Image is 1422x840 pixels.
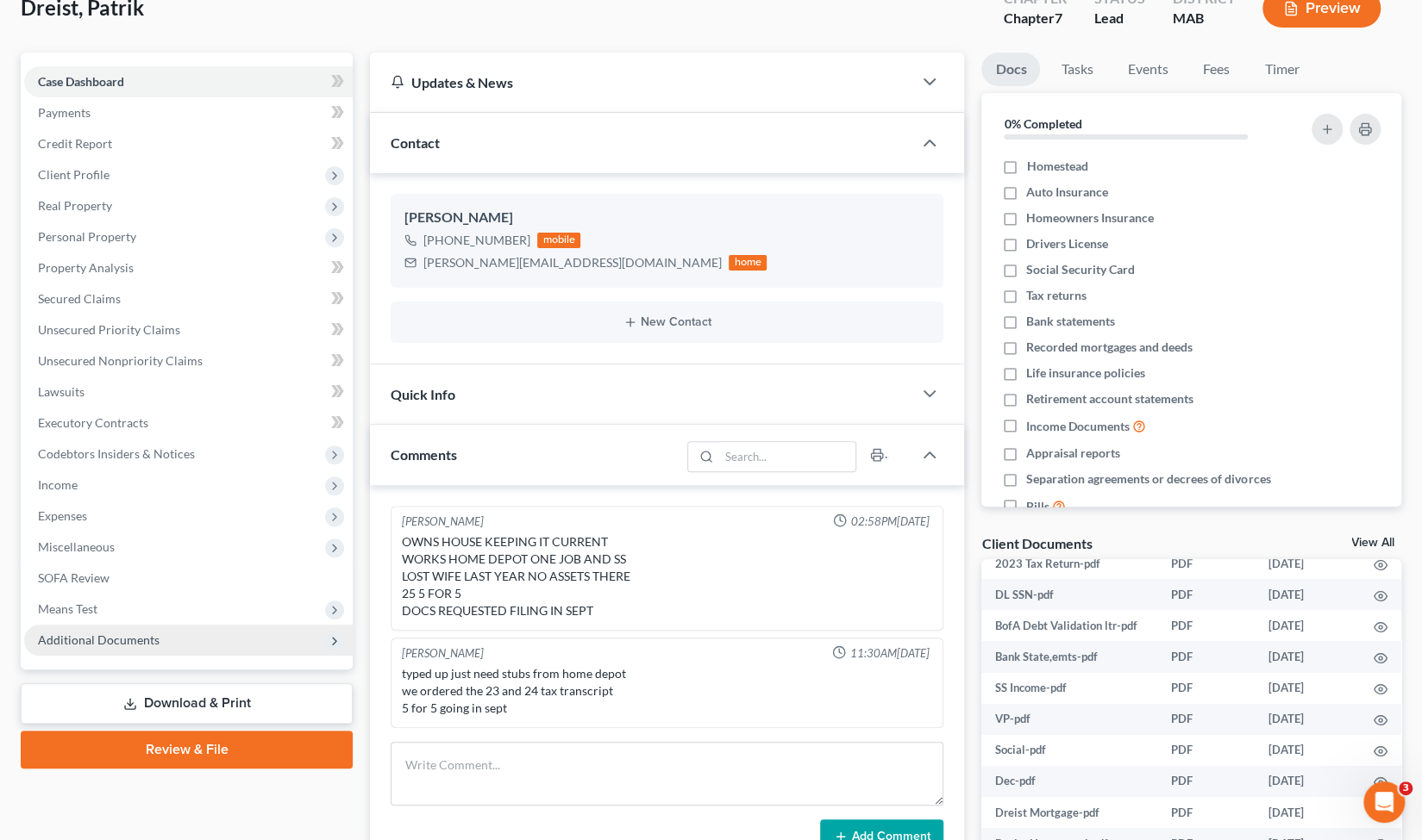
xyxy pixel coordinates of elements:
div: Lead [1094,9,1145,28]
td: [DATE] [1255,797,1360,828]
strong: 0% Completed [1004,116,1081,131]
td: Social-pdf [981,735,1157,766]
span: Bills [1026,498,1049,515]
td: SS Income-pdf [981,673,1157,704]
div: mobile [537,233,580,248]
td: Dec-pdf [981,766,1157,797]
span: Means Test [38,601,97,616]
div: [PERSON_NAME][EMAIL_ADDRESS][DOMAIN_NAME] [423,254,722,271]
a: Review & File [21,731,353,768]
a: Docs [981,53,1040,86]
span: Life insurance policies [1026,364,1145,382]
span: 7 [1055,9,1062,26]
span: Separation agreements or decrees of divorces [1026,470,1270,488]
span: 11:30AM[DATE] [849,645,929,662]
td: PDF [1157,641,1255,672]
span: Case Dashboard [38,74,124,89]
a: Property Analysis [24,252,353,283]
td: PDF [1157,610,1255,641]
a: Secured Claims [24,283,353,314]
span: Social Security Card [1026,261,1135,278]
td: PDF [1157,735,1255,766]
a: Case Dashboard [24,66,353,97]
td: PDF [1157,704,1255,735]
a: Unsecured Priority Claims [24,314,353,345]
input: Search... [719,442,856,471]
span: Recorded mortgages and deeds [1026,339,1193,356]
td: 2023 Tax Return-pdf [981,548,1157,579]
span: Additional Documents [38,632,160,647]
td: PDF [1157,673,1255,704]
td: PDF [1157,548,1255,579]
td: PDF [1157,766,1255,797]
span: Drivers License [1026,235,1108,252]
a: Executory Contracts [24,408,353,439]
a: Tasks [1047,53,1106,86]
span: Codebtors Insiders & Notices [38,446,195,461]
iframe: Intercom live chat [1363,781,1405,823]
td: [DATE] [1255,766,1360,797]
button: New Contact [404,315,930,329]
div: Updates & News [391,73,892,91]
td: [DATE] [1255,610,1360,641]
span: Unsecured Priority Claims [38,322,180,337]
a: Fees [1188,53,1243,86]
td: DL SSN-pdf [981,579,1157,610]
a: Timer [1250,53,1312,86]
div: Client Documents [981,534,1092,552]
td: BofA Debt Validation ltr-pdf [981,610,1157,641]
div: [PERSON_NAME] [402,645,484,662]
span: Income [38,477,78,492]
span: Income Documents [1026,418,1130,435]
div: MAB [1173,9,1235,28]
a: SOFA Review [24,563,353,594]
div: OWNS HOUSE KEEPING IT CURRENT WORKS HOME DEPOT ONE JOB AND SS LOST WIFE LAST YEAR NO ASSETS THERE... [402,533,932,619]
span: Appraisal reports [1026,445,1120,462]
span: Secured Claims [38,291,121,306]
span: Bank statements [1026,313,1115,330]
span: SOFA Review [38,570,110,585]
span: Homeowners Insurance [1026,209,1154,227]
a: Lawsuits [24,376,353,408]
div: [PHONE_NUMBER] [423,232,530,249]
div: home [729,255,767,271]
span: Auto Insurance [1026,184,1108,201]
span: Retirement account statements [1026,390,1193,408]
a: Credit Report [24,128,353,159]
td: [DATE] [1255,548,1360,579]
a: Download & Print [21,683,353,724]
span: Tax returns [1026,287,1087,304]
a: Unsecured Nonpriority Claims [24,345,353,376]
td: Dreist Mortgage-pdf [981,797,1157,828]
td: PDF [1157,579,1255,610]
a: Payments [24,97,353,128]
td: PDF [1157,797,1255,828]
td: [DATE] [1255,673,1360,704]
span: Credit Report [38,136,112,151]
span: Executory Contracts [38,415,148,430]
span: Property Analysis [38,260,134,275]
td: [DATE] [1255,579,1360,610]
a: View All [1351,537,1394,549]
div: typed up just need stubs from home depot we ordered the 23 and 24 tax transcript 5 for 5 going in... [402,665,932,717]
span: Expenses [38,508,87,523]
span: 3 [1399,781,1413,795]
td: [DATE] [1255,735,1360,766]
span: Lawsuits [38,384,85,399]
td: [DATE] [1255,704,1360,735]
span: Client Profile [38,167,110,182]
span: Homestead [1026,158,1087,175]
span: Quick Info [391,386,455,402]
td: Bank State,emts-pdf [981,641,1157,672]
div: Chapter [1004,9,1067,28]
div: [PERSON_NAME] [404,208,930,228]
span: Payments [38,105,91,120]
td: VP-pdf [981,704,1157,735]
span: 02:58PM[DATE] [850,513,929,530]
span: Comments [391,446,457,463]
span: Miscellaneous [38,539,115,554]
span: Personal Property [38,229,136,244]
span: Real Property [38,198,112,213]
span: Unsecured Nonpriority Claims [38,353,203,368]
div: [PERSON_NAME] [402,513,484,530]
